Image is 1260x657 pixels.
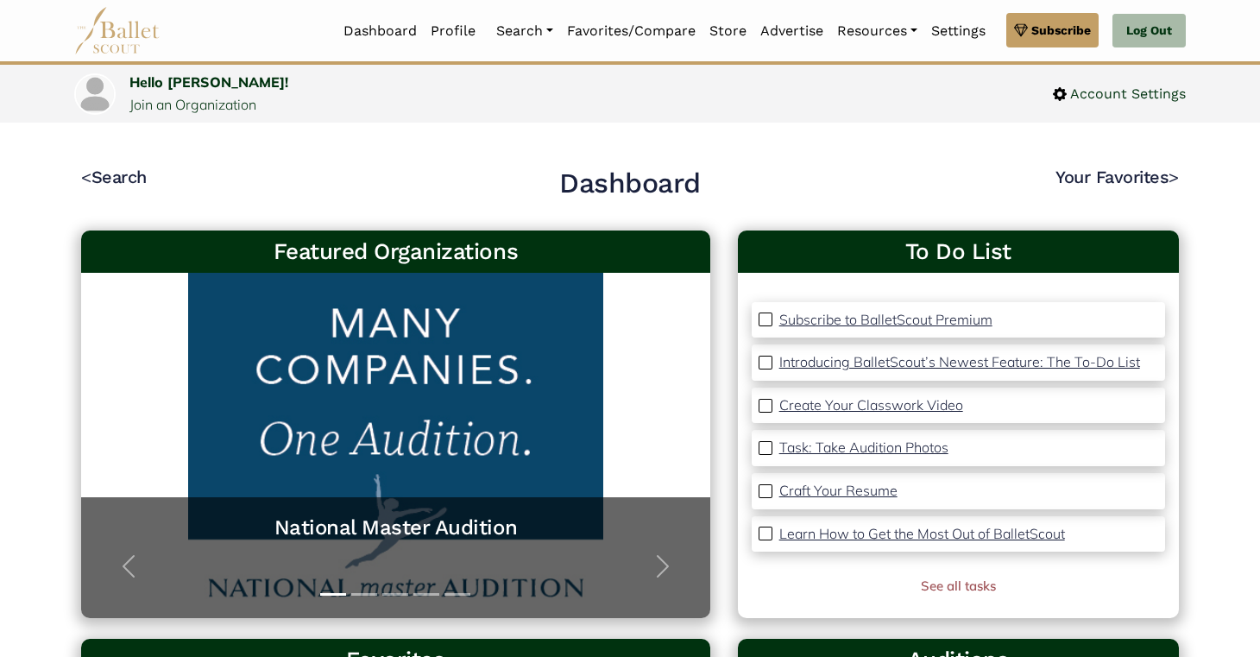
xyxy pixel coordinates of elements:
button: Slide 1 [320,584,346,604]
code: < [81,166,91,187]
p: Learn How to Get the Most Out of BalletScout [779,525,1065,542]
a: See all tasks [921,578,996,594]
img: gem.svg [1014,21,1028,40]
span: Account Settings [1067,83,1186,105]
a: Profile [424,13,482,49]
p: Create Your Classwork Video [779,396,963,414]
a: Task: Take Audition Photos [779,437,948,459]
a: Favorites/Compare [560,13,702,49]
a: To Do List [752,237,1165,267]
p: Introducing BalletScout’s Newest Feature: The To-Do List [779,353,1140,370]
a: Search [489,13,560,49]
img: profile picture [76,75,114,113]
button: Slide 4 [413,584,439,604]
h2: Dashboard [559,166,701,202]
code: > [1169,166,1179,187]
a: Your Favorites [1055,167,1179,187]
button: Slide 3 [382,584,408,604]
a: Subscribe to BalletScout Premium [779,309,992,332]
button: Slide 2 [351,584,377,604]
button: Slide 5 [444,584,470,604]
a: Learn How to Get the Most Out of BalletScout [779,523,1065,546]
a: Log Out [1112,14,1186,48]
a: Join an Organization [129,96,256,113]
a: Introducing BalletScout’s Newest Feature: The To-Do List [779,351,1140,374]
a: Advertise [753,13,830,49]
h3: Featured Organizations [95,237,696,267]
p: Task: Take Audition Photos [779,439,948,456]
a: <Search [81,167,147,187]
a: Subscribe [1006,13,1099,47]
a: Settings [924,13,992,49]
a: Account Settings [1053,83,1186,105]
p: Subscribe to BalletScout Premium [779,311,992,328]
a: Resources [830,13,924,49]
a: Dashboard [337,13,424,49]
a: Craft Your Resume [779,480,898,502]
p: Craft Your Resume [779,482,898,499]
a: Create Your Classwork Video [779,395,963,417]
a: Store [702,13,753,49]
a: National Master Audition [98,515,693,541]
a: Hello [PERSON_NAME]! [129,73,288,91]
span: Subscribe [1031,21,1091,40]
